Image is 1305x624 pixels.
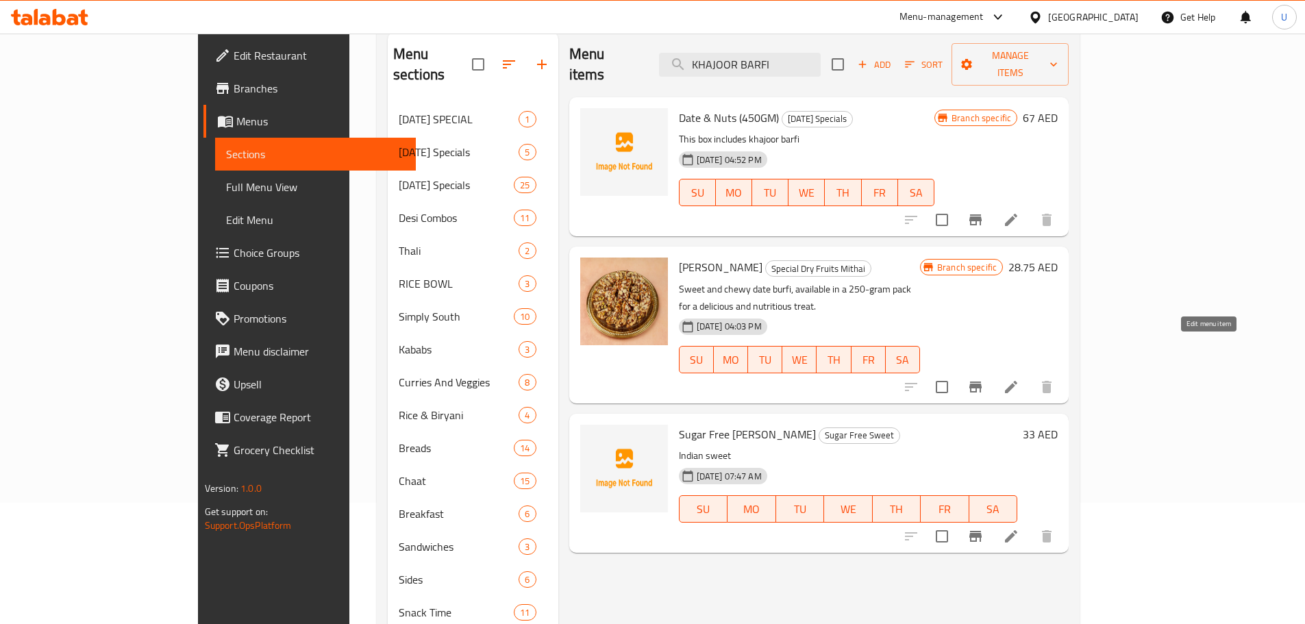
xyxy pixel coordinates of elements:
span: SA [904,183,929,203]
a: Support.OpsPlatform [205,516,292,534]
span: U [1281,10,1287,25]
div: Simply South10 [388,300,558,333]
button: WE [788,179,825,206]
span: Sort items [896,54,952,75]
span: [DATE] 04:52 PM [691,153,767,166]
button: SU [679,495,728,523]
span: SU [685,183,710,203]
button: SA [898,179,934,206]
p: This box includes khajoor barfi [679,131,934,148]
span: Thali [399,242,519,259]
span: MO [721,183,747,203]
div: Special Dry Fruits Mithai [765,260,871,277]
span: MO [719,350,743,370]
a: Grocery Checklist [203,434,416,466]
a: Menus [203,105,416,138]
p: Sweet and chewy date burfi, available in a 250-gram pack for a delicious and nutritious treat. [679,281,920,315]
span: Add [856,57,893,73]
input: search [659,53,821,77]
span: 1.0.0 [240,479,262,497]
span: Menus [236,113,405,129]
button: MO [716,179,752,206]
div: items [519,571,536,588]
a: Branches [203,72,416,105]
div: Breakfast [399,506,519,522]
div: items [519,275,536,292]
a: Menu disclaimer [203,335,416,368]
img: Khajoor Barfi [580,258,668,345]
img: Sugar Free Khajoor Barfi [580,425,668,512]
div: items [519,341,536,358]
span: 11 [514,212,535,225]
p: Indian sweet [679,447,1018,464]
span: 3 [519,277,535,290]
div: Curries And Veggies [399,374,519,390]
div: items [519,374,536,390]
span: WE [794,183,819,203]
span: Branch specific [932,261,1002,274]
div: items [519,538,536,555]
button: Add section [525,48,558,81]
span: TU [758,183,783,203]
span: 3 [519,343,535,356]
button: Add [852,54,896,75]
div: Sides [399,571,519,588]
span: 6 [519,508,535,521]
button: Branch-specific-item [959,371,992,403]
div: Breads [399,440,514,456]
span: 1 [519,113,535,126]
span: WE [788,350,811,370]
div: items [514,604,536,621]
button: TH [825,179,861,206]
h6: 28.75 AED [1008,258,1058,277]
span: SU [685,350,708,370]
a: Promotions [203,302,416,335]
span: Grocery Checklist [234,442,405,458]
div: Breads14 [388,432,558,464]
span: [PERSON_NAME] [679,257,762,277]
span: Upsell [234,376,405,392]
div: Sides6 [388,563,558,596]
span: 15 [514,475,535,488]
span: 6 [519,573,535,586]
div: [DATE] Specials25 [388,169,558,201]
h6: 67 AED [1023,108,1058,127]
span: MO [733,499,771,519]
button: delete [1030,520,1063,553]
h2: Menu items [569,44,643,85]
div: items [519,111,536,127]
span: Sort sections [493,48,525,81]
div: Menu-management [899,9,984,25]
div: Desi Combos11 [388,201,558,234]
span: 8 [519,376,535,389]
a: Edit Restaurant [203,39,416,72]
span: Sort [905,57,943,73]
div: Thali2 [388,234,558,267]
a: Edit menu item [1003,528,1019,545]
button: Manage items [952,43,1069,86]
div: Breakfast6 [388,497,558,530]
span: WE [830,499,867,519]
button: FR [852,346,886,373]
span: Manage items [962,47,1058,82]
button: MO [728,495,776,523]
span: Simply South [399,308,514,325]
span: Snack Time [399,604,514,621]
span: RICE BOWL [399,275,519,292]
div: [DATE] Specials5 [388,136,558,169]
div: Diwali Specials [399,177,514,193]
button: TU [752,179,788,206]
span: Coupons [234,277,405,294]
span: Sugar Free [PERSON_NAME] [679,424,816,445]
div: Rice & Biryani4 [388,399,558,432]
span: Coverage Report [234,409,405,425]
button: FR [921,495,969,523]
span: SU [685,499,722,519]
span: Chaat [399,473,514,489]
a: Coverage Report [203,401,416,434]
a: Edit menu item [1003,212,1019,228]
a: Upsell [203,368,416,401]
span: Date & Nuts (450GM) [679,108,779,128]
button: TH [873,495,921,523]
